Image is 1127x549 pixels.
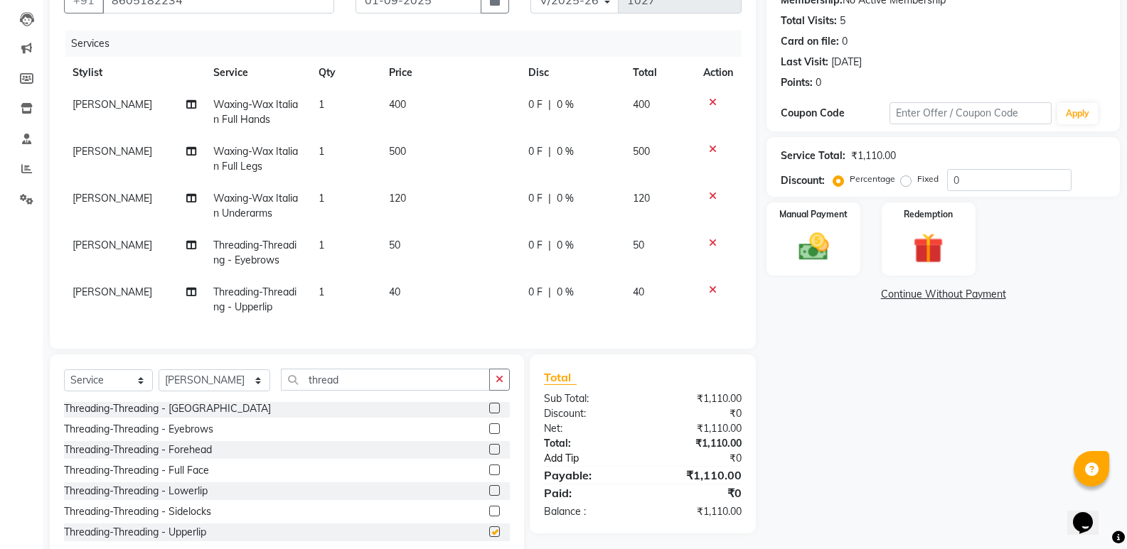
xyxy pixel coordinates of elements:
th: Action [695,57,742,89]
span: 0 F [528,144,543,159]
span: 0 F [528,238,543,253]
span: 0 % [557,97,574,112]
iframe: chat widget [1067,492,1113,535]
div: 0 [842,34,848,49]
div: Threading-Threading - Forehead [64,442,212,457]
span: 0 F [528,285,543,300]
th: Stylist [64,57,205,89]
span: Waxing-Wax Italian Full Hands [213,98,298,126]
span: 1 [319,239,324,251]
span: 500 [389,145,406,158]
div: Coupon Code [781,106,889,121]
div: Total Visits: [781,13,837,28]
span: 1 [319,145,324,158]
span: | [548,191,551,206]
div: Sub Total: [533,391,643,406]
span: 120 [389,192,406,205]
span: 0 F [528,97,543,112]
span: 400 [389,98,406,111]
span: [PERSON_NAME] [73,239,152,251]
img: _gift.svg [904,229,953,267]
span: 40 [389,286,400,298]
span: Waxing-Wax Italian Underarms [213,192,298,219]
div: ₹1,110.00 [643,504,752,519]
div: ₹0 [643,484,752,501]
div: Last Visit: [781,55,828,70]
th: Total [624,57,695,89]
div: Threading-Threading - [GEOGRAPHIC_DATA] [64,401,271,416]
th: Disc [520,57,625,89]
span: 1 [319,192,324,205]
div: Balance : [533,504,643,519]
span: [PERSON_NAME] [73,286,152,298]
a: Continue Without Payment [769,287,1117,302]
button: Apply [1057,103,1098,124]
span: 0 % [557,238,574,253]
span: 50 [389,239,400,251]
div: [DATE] [831,55,862,70]
div: Card on file: [781,34,839,49]
div: Payable: [533,467,643,484]
label: Fixed [917,173,939,185]
div: Discount: [781,173,825,188]
div: Total: [533,436,643,451]
div: 0 [816,75,821,90]
span: [PERSON_NAME] [73,192,152,205]
div: ₹0 [643,406,752,421]
img: _cash.svg [789,229,838,264]
div: 5 [840,13,845,28]
a: Add Tip [533,451,661,466]
span: Threading-Threading - Upperlip [213,286,297,313]
div: Discount: [533,406,643,421]
div: Net: [533,421,643,436]
input: Search or Scan [281,369,490,391]
div: Threading-Threading - Lowerlip [64,484,208,499]
span: 400 [633,98,650,111]
div: Threading-Threading - Full Face [64,463,209,478]
span: 0 % [557,144,574,159]
span: 1 [319,98,324,111]
div: ₹0 [661,451,752,466]
span: Total [544,370,577,385]
div: Paid: [533,484,643,501]
span: 40 [633,286,644,298]
div: ₹1,110.00 [643,391,752,406]
label: Redemption [904,208,953,221]
input: Enter Offer / Coupon Code [890,102,1052,124]
div: Threading-Threading - Upperlip [64,525,206,540]
div: ₹1,110.00 [643,467,752,484]
span: 0 F [528,191,543,206]
span: 120 [633,192,650,205]
span: 0 % [557,191,574,206]
div: ₹1,110.00 [643,421,752,436]
span: [PERSON_NAME] [73,145,152,158]
div: Threading-Threading - Sidelocks [64,504,211,519]
div: Service Total: [781,148,845,163]
label: Manual Payment [779,208,848,221]
div: ₹1,110.00 [643,436,752,451]
span: 1 [319,286,324,298]
span: | [548,238,551,253]
span: Threading-Threading - Eyebrows [213,239,297,266]
span: 0 % [557,285,574,300]
div: ₹1,110.00 [851,148,896,163]
div: Threading-Threading - Eyebrows [64,422,213,437]
div: Points: [781,75,813,90]
span: | [548,285,551,300]
span: | [548,144,551,159]
label: Percentage [850,173,895,185]
span: Waxing-Wax Italian Full Legs [213,145,298,173]
span: | [548,97,551,112]
th: Qty [310,57,380,89]
span: [PERSON_NAME] [73,98,152,111]
div: Services [65,31,752,57]
span: 50 [633,239,644,251]
th: Service [205,57,310,89]
th: Price [380,57,520,89]
span: 500 [633,145,650,158]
